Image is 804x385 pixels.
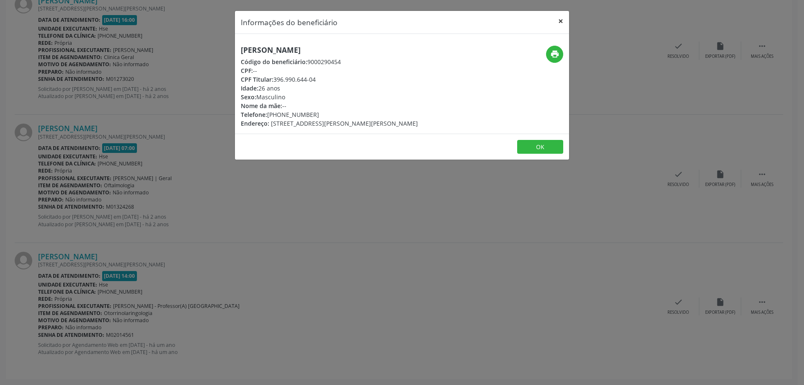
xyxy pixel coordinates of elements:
[550,49,559,59] i: print
[241,75,418,84] div: 396.990.644-04
[241,93,256,101] span: Sexo:
[241,46,418,54] h5: [PERSON_NAME]
[241,101,418,110] div: --
[241,119,269,127] span: Endereço:
[241,111,267,119] span: Telefone:
[241,84,418,93] div: 26 anos
[241,110,418,119] div: [PHONE_NUMBER]
[546,46,563,63] button: print
[241,93,418,101] div: Masculino
[241,58,307,66] span: Código do beneficiário:
[241,66,418,75] div: --
[241,75,273,83] span: CPF Titular:
[552,11,569,31] button: Close
[241,17,338,28] h5: Informações do beneficiário
[241,67,253,75] span: CPF:
[517,140,563,154] button: OK
[271,119,418,127] span: [STREET_ADDRESS][PERSON_NAME][PERSON_NAME]
[241,84,258,92] span: Idade:
[241,57,418,66] div: 9000290454
[241,102,282,110] span: Nome da mãe:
